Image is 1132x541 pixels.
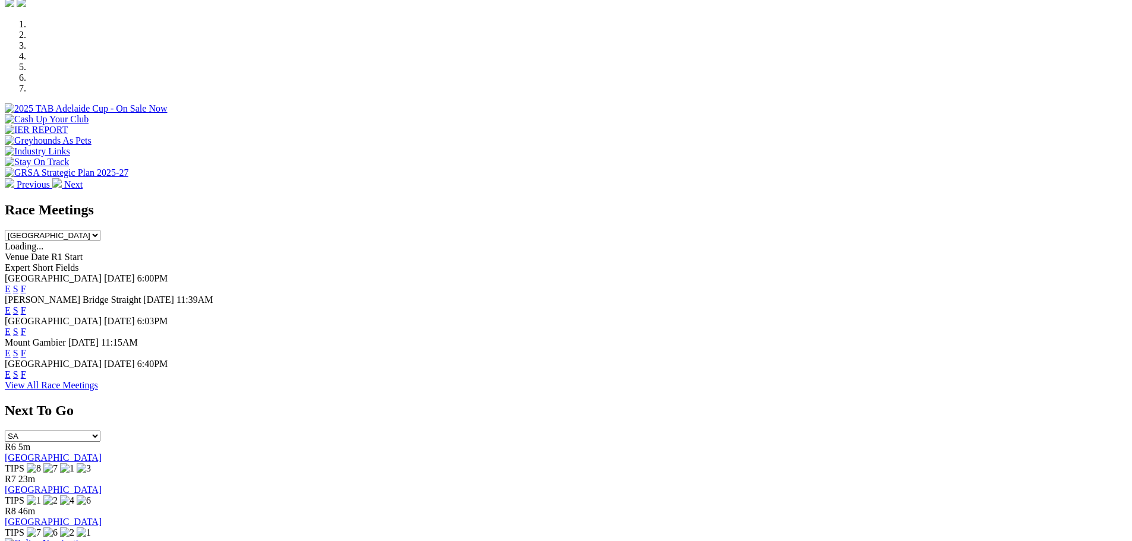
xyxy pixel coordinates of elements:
img: chevron-left-pager-white.svg [5,178,14,188]
span: Short [33,262,53,273]
img: 6 [77,495,91,506]
span: R8 [5,506,16,516]
span: [GEOGRAPHIC_DATA] [5,273,102,283]
span: TIPS [5,527,24,537]
img: 8 [27,463,41,474]
a: S [13,305,18,315]
a: [GEOGRAPHIC_DATA] [5,517,102,527]
span: Date [31,252,49,262]
span: [DATE] [68,337,99,347]
span: [DATE] [104,316,135,326]
img: GRSA Strategic Plan 2025-27 [5,167,128,178]
a: [GEOGRAPHIC_DATA] [5,453,102,463]
span: [GEOGRAPHIC_DATA] [5,359,102,369]
img: Stay On Track [5,157,69,167]
span: 6:03PM [137,316,168,326]
span: 6:00PM [137,273,168,283]
span: Venue [5,252,29,262]
a: S [13,327,18,337]
span: [GEOGRAPHIC_DATA] [5,316,102,326]
img: 1 [77,527,91,538]
span: TIPS [5,495,24,505]
span: TIPS [5,463,24,473]
span: Next [64,179,83,189]
span: 23m [18,474,35,484]
a: [GEOGRAPHIC_DATA] [5,485,102,495]
a: F [21,284,26,294]
h2: Race Meetings [5,202,1127,218]
span: [DATE] [104,359,135,369]
a: View All Race Meetings [5,380,98,390]
a: Previous [5,179,52,189]
img: 2 [60,527,74,538]
img: 7 [27,527,41,538]
img: Industry Links [5,146,70,157]
a: F [21,369,26,379]
span: Fields [55,262,78,273]
a: S [13,369,18,379]
a: F [21,327,26,337]
span: 5m [18,442,30,452]
span: Expert [5,262,30,273]
span: 6:40PM [137,359,168,369]
span: 11:15AM [101,337,138,347]
span: Previous [17,179,50,189]
img: 6 [43,527,58,538]
img: 3 [77,463,91,474]
h2: Next To Go [5,403,1127,419]
a: E [5,305,11,315]
img: Greyhounds As Pets [5,135,92,146]
span: [DATE] [104,273,135,283]
span: Mount Gambier [5,337,66,347]
span: R1 Start [51,252,83,262]
a: S [13,348,18,358]
a: E [5,348,11,358]
a: E [5,284,11,294]
img: Cash Up Your Club [5,114,89,125]
img: 4 [60,495,74,506]
span: R7 [5,474,16,484]
img: IER REPORT [5,125,68,135]
a: E [5,369,11,379]
img: chevron-right-pager-white.svg [52,178,62,188]
img: 7 [43,463,58,474]
img: 1 [27,495,41,506]
span: 46m [18,506,35,516]
a: F [21,348,26,358]
a: E [5,327,11,337]
span: 11:39AM [176,295,213,305]
a: S [13,284,18,294]
span: [PERSON_NAME] Bridge Straight [5,295,141,305]
img: 2 [43,495,58,506]
img: 2025 TAB Adelaide Cup - On Sale Now [5,103,168,114]
a: F [21,305,26,315]
img: 1 [60,463,74,474]
span: [DATE] [143,295,174,305]
span: R6 [5,442,16,452]
span: Loading... [5,241,43,251]
a: Next [52,179,83,189]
